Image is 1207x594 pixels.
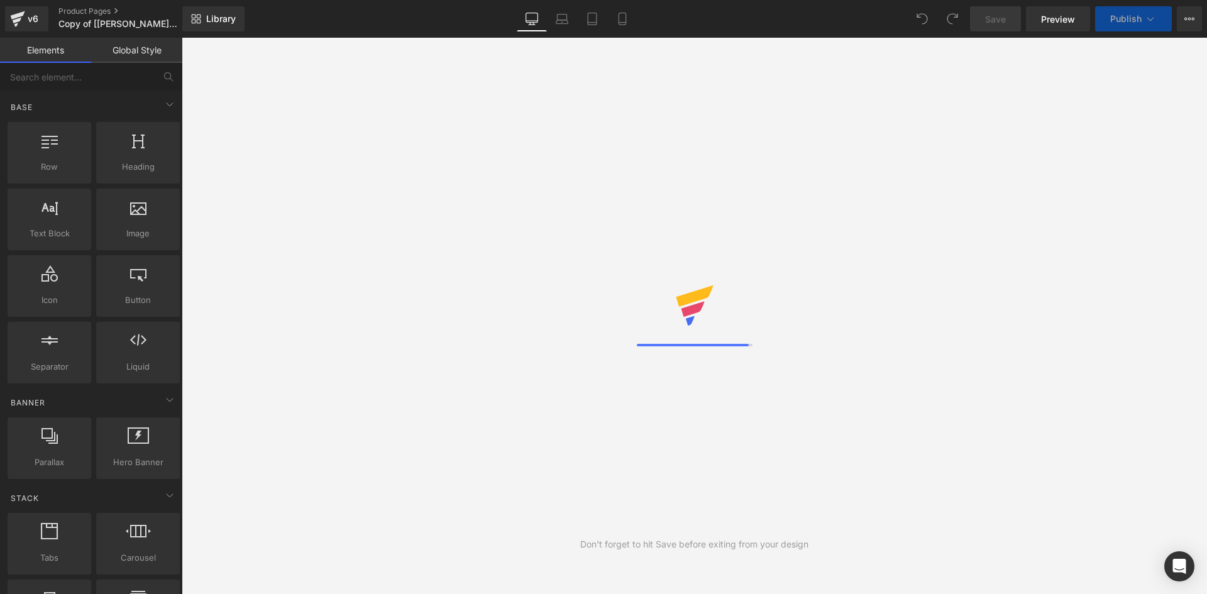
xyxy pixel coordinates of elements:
span: Hero Banner [100,456,176,469]
div: Open Intercom Messenger [1164,551,1194,581]
span: Carousel [100,551,176,564]
button: Undo [910,6,935,31]
span: Text Block [11,227,87,240]
span: Publish [1110,14,1142,24]
a: Mobile [607,6,637,31]
span: Button [100,294,176,307]
span: Liquid [100,360,176,373]
a: Desktop [517,6,547,31]
span: Icon [11,294,87,307]
span: Parallax [11,456,87,469]
button: Redo [940,6,965,31]
span: Copy of [[PERSON_NAME]] [DATE] | AntiAging | Scarcity [58,19,179,29]
span: Separator [11,360,87,373]
a: Global Style [91,38,182,63]
button: Publish [1095,6,1172,31]
a: Tablet [577,6,607,31]
span: Save [985,13,1006,26]
a: New Library [182,6,245,31]
span: Tabs [11,551,87,564]
span: Heading [100,160,176,173]
button: More [1177,6,1202,31]
span: Banner [9,397,47,409]
span: Preview [1041,13,1075,26]
span: Base [9,101,34,113]
a: Product Pages [58,6,203,16]
div: Don't forget to hit Save before exiting from your design [580,537,808,551]
span: Stack [9,492,40,504]
span: Library [206,13,236,25]
a: Laptop [547,6,577,31]
span: Image [100,227,176,240]
div: v6 [25,11,41,27]
a: Preview [1026,6,1090,31]
span: Row [11,160,87,173]
a: v6 [5,6,48,31]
